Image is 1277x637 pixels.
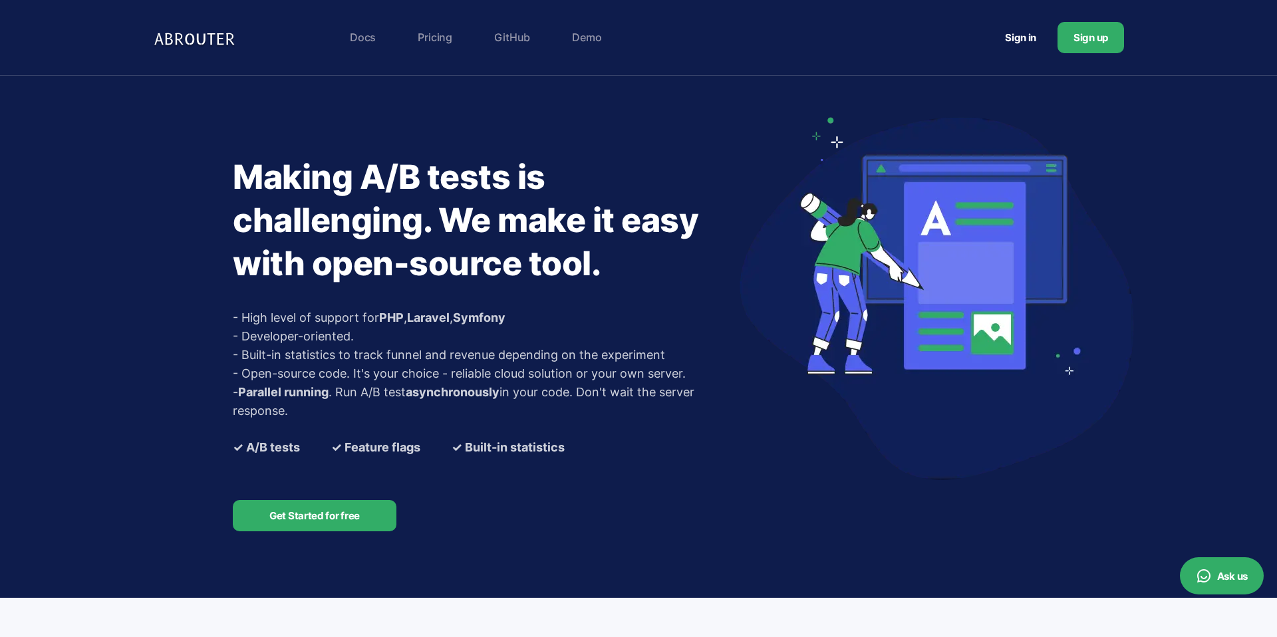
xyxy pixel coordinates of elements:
[331,438,420,457] b: ✓ Feature flags
[238,385,329,399] b: Parallel running
[233,346,732,364] p: - Built-in statistics to track funnel and revenue depending on the experiment
[343,24,382,51] a: Docs
[233,364,732,383] p: - Open-source code. It's your choice - reliable cloud solution or your own server.
[233,309,732,327] p: - High level of support for , ,
[406,385,499,399] b: asynchronously
[989,25,1052,50] a: Sign in
[233,383,732,420] p: - . Run A/B test in your code. Don't wait the server response.
[565,24,608,51] a: Demo
[453,311,505,324] a: Symfony
[452,438,565,457] b: ✓ Built-in statistics
[233,500,396,531] a: Get Started for free
[1058,22,1124,53] a: Sign up
[488,24,537,51] a: GitHub
[233,438,300,457] b: ✓ A/B tests
[407,311,450,324] a: Laravel
[233,156,732,285] h1: Making A/B tests is challenging. We make it easy with open-source tool.
[1180,557,1264,594] button: Ask us
[379,311,404,324] a: PHP
[153,24,239,51] img: Logo
[411,24,459,51] a: Pricing
[233,327,732,346] p: - Developer-oriented.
